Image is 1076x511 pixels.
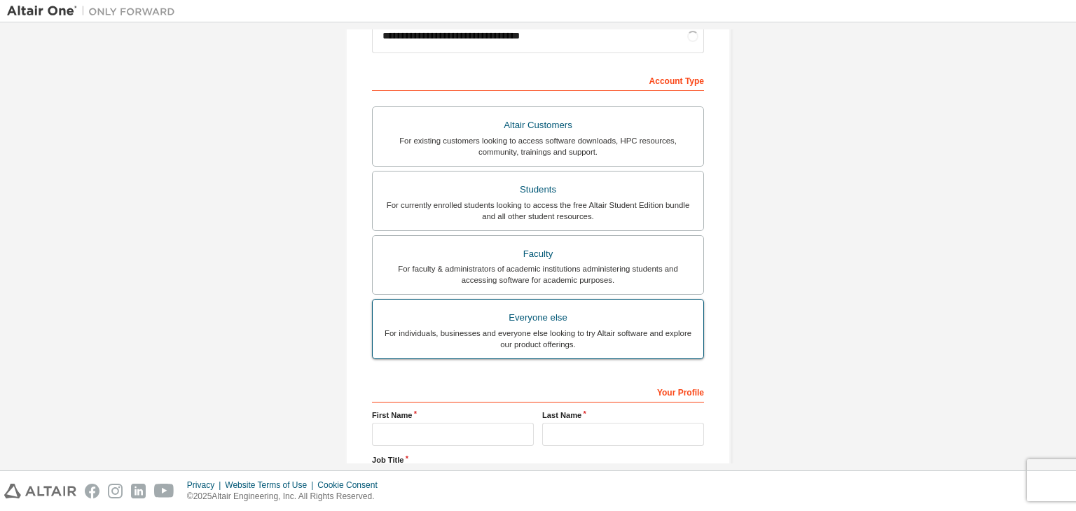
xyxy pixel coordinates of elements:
img: altair_logo.svg [4,484,76,498]
label: Job Title [372,454,704,465]
div: Website Terms of Use [225,479,317,491]
div: Altair Customers [381,115,695,135]
div: Faculty [381,244,695,264]
div: Everyone else [381,308,695,328]
div: Your Profile [372,380,704,402]
label: First Name [372,409,534,421]
img: linkedin.svg [131,484,146,498]
div: Cookie Consent [317,479,385,491]
img: Altair One [7,4,182,18]
img: instagram.svg [108,484,123,498]
p: © 2025 Altair Engineering, Inc. All Rights Reserved. [187,491,386,503]
label: Last Name [542,409,704,421]
div: For currently enrolled students looking to access the free Altair Student Edition bundle and all ... [381,199,695,222]
img: youtube.svg [154,484,174,498]
div: For faculty & administrators of academic institutions administering students and accessing softwa... [381,263,695,286]
div: Students [381,180,695,199]
img: facebook.svg [85,484,99,498]
div: For existing customers looking to access software downloads, HPC resources, community, trainings ... [381,135,695,157]
div: Privacy [187,479,225,491]
div: Account Type [372,69,704,91]
div: For individuals, businesses and everyone else looking to try Altair software and explore our prod... [381,328,695,350]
